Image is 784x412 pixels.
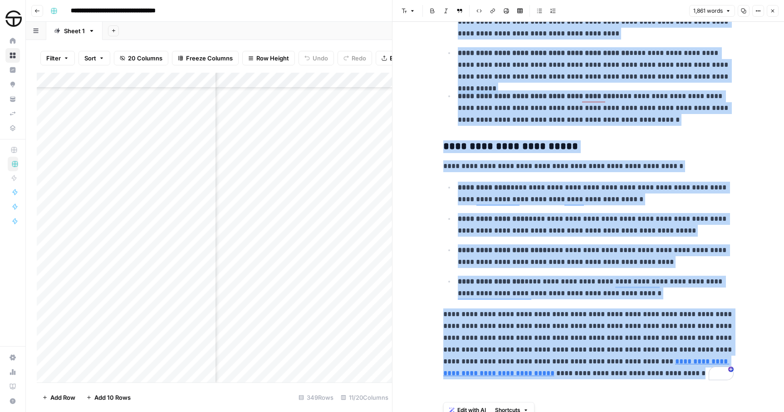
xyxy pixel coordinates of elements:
[84,54,96,63] span: Sort
[299,51,334,65] button: Undo
[186,54,233,63] span: Freeze Columns
[5,121,20,135] a: Data Library
[5,48,20,63] a: Browse
[46,54,61,63] span: Filter
[50,393,75,402] span: Add Row
[94,393,131,402] span: Add 10 Rows
[78,51,110,65] button: Sort
[242,51,295,65] button: Row Height
[5,106,20,121] a: Syncs
[5,350,20,365] a: Settings
[689,5,735,17] button: 1,861 words
[5,394,20,408] button: Help + Support
[338,51,372,65] button: Redo
[5,63,20,77] a: Insights
[376,51,428,65] button: Export CSV
[114,51,168,65] button: 20 Columns
[5,379,20,394] a: Learning Hub
[5,34,20,48] a: Home
[64,26,85,35] div: Sheet 1
[313,54,328,63] span: Undo
[295,390,337,405] div: 349 Rows
[5,365,20,379] a: Usage
[5,92,20,106] a: Your Data
[5,10,22,27] img: SimpleTire Logo
[172,51,239,65] button: Freeze Columns
[128,54,162,63] span: 20 Columns
[352,54,366,63] span: Redo
[5,77,20,92] a: Opportunities
[5,7,20,30] button: Workspace: SimpleTire
[37,390,81,405] button: Add Row
[693,7,723,15] span: 1,861 words
[81,390,136,405] button: Add 10 Rows
[46,22,103,40] a: Sheet 1
[40,51,75,65] button: Filter
[256,54,289,63] span: Row Height
[337,390,392,405] div: 11/20 Columns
